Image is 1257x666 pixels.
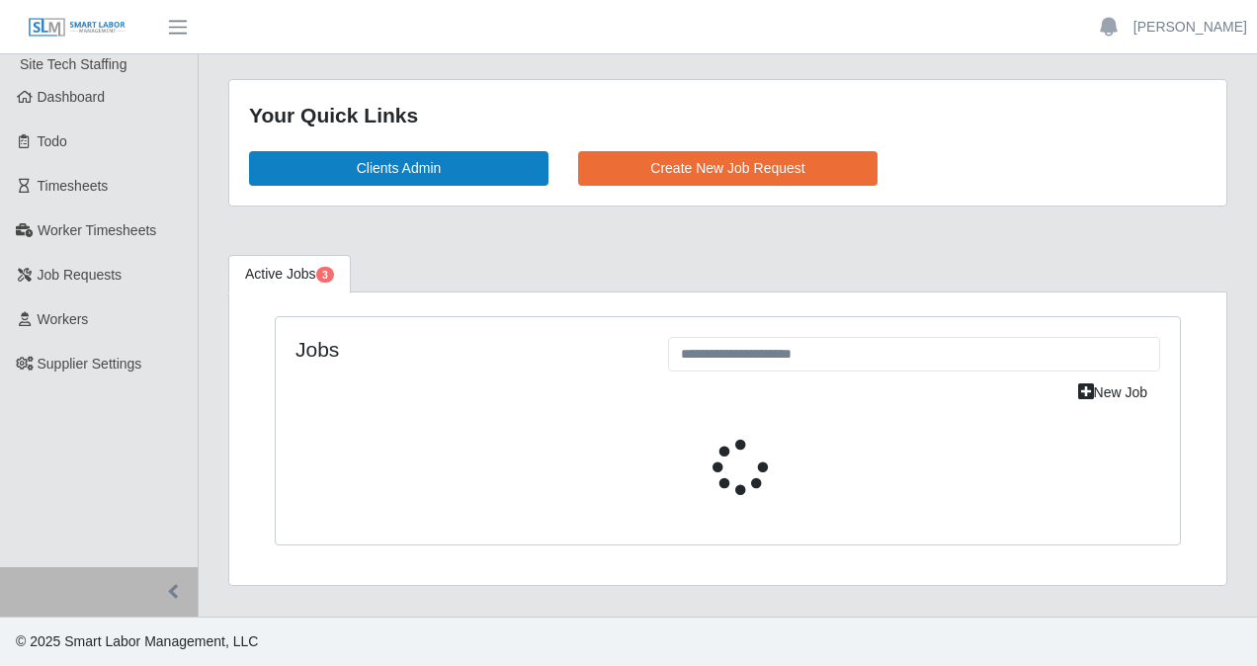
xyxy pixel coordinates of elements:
img: SLM Logo [28,17,126,39]
span: Site Tech Staffing [20,56,126,72]
span: Pending Jobs [316,267,334,283]
a: [PERSON_NAME] [1133,17,1247,38]
span: Dashboard [38,89,106,105]
span: © 2025 Smart Labor Management, LLC [16,633,258,649]
span: Supplier Settings [38,356,142,372]
div: Your Quick Links [249,100,1207,131]
a: Active Jobs [228,255,351,293]
a: Clients Admin [249,151,548,186]
span: Workers [38,311,89,327]
span: Job Requests [38,267,123,283]
a: Create New Job Request [578,151,878,186]
a: New Job [1065,375,1160,410]
span: Todo [38,133,67,149]
h4: Jobs [295,337,638,362]
span: Timesheets [38,178,109,194]
span: Worker Timesheets [38,222,156,238]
